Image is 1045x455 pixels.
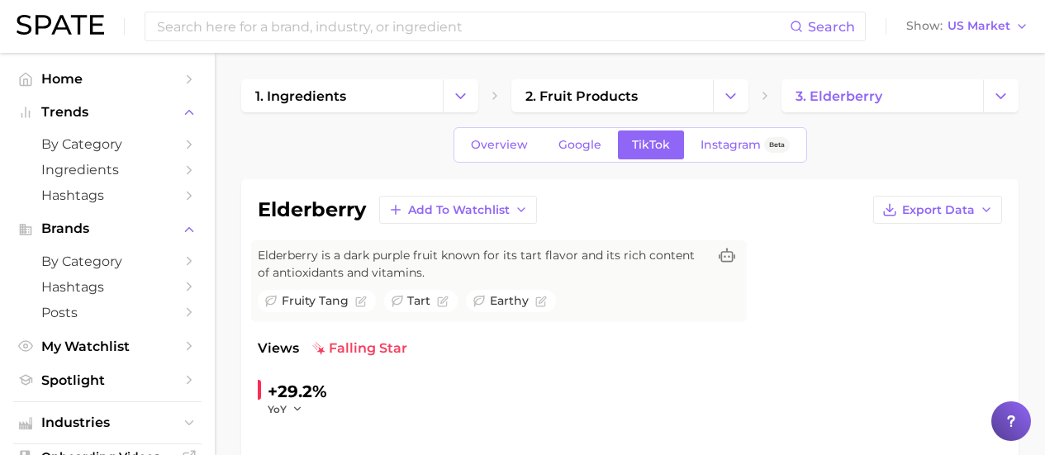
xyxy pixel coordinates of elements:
[906,21,943,31] span: Show
[686,130,804,159] a: InstagramBeta
[408,203,510,217] span: Add to Watchlist
[443,79,478,112] button: Change Category
[808,19,855,35] span: Search
[457,130,542,159] a: Overview
[41,187,173,203] span: Hashtags
[41,162,173,178] span: Ingredients
[902,203,975,217] span: Export Data
[41,221,173,236] span: Brands
[618,130,684,159] a: TikTok
[41,415,173,430] span: Industries
[701,138,761,152] span: Instagram
[437,296,449,307] button: Flag as miscategorized or irrelevant
[41,136,173,152] span: by Category
[525,88,638,104] span: 2. fruit products
[13,66,202,92] a: Home
[13,182,202,208] a: Hashtags
[379,196,537,224] button: Add to Watchlist
[983,79,1019,112] button: Change Category
[312,342,325,355] img: falling star
[558,138,601,152] span: Google
[268,402,287,416] span: YoY
[471,138,528,152] span: Overview
[511,79,713,112] a: 2. fruit products
[13,157,202,182] a: Ingredients
[241,79,443,112] a: 1. ingredients
[155,12,790,40] input: Search here for a brand, industry, or ingredient
[13,249,202,274] a: by Category
[769,138,785,152] span: Beta
[490,292,529,310] span: earthy
[355,296,367,307] button: Flag as miscategorized or irrelevant
[312,339,407,358] span: falling star
[268,378,327,405] div: +29.2%
[407,292,430,310] span: tart
[873,196,1002,224] button: Export Data
[13,300,202,325] a: Posts
[632,138,670,152] span: TikTok
[13,100,202,125] button: Trends
[268,402,303,416] button: YoY
[544,130,615,159] a: Google
[258,200,366,220] h1: elderberry
[948,21,1010,31] span: US Market
[13,367,202,393] a: Spotlight
[41,372,173,388] span: Spotlight
[41,279,173,295] span: Hashtags
[13,274,202,300] a: Hashtags
[13,131,202,157] a: by Category
[41,339,173,354] span: My Watchlist
[41,71,173,87] span: Home
[17,15,104,35] img: SPATE
[713,79,748,112] button: Change Category
[282,292,349,310] span: fruity tang
[902,16,1033,37] button: ShowUS Market
[41,105,173,120] span: Trends
[258,339,299,358] span: Views
[255,88,346,104] span: 1. ingredients
[13,410,202,435] button: Industries
[258,247,707,282] span: Elderberry is a dark purple fruit known for its tart flavor and its rich content of antioxidants ...
[796,88,882,104] span: 3. elderberry
[41,254,173,269] span: by Category
[41,305,173,320] span: Posts
[781,79,983,112] a: 3. elderberry
[535,296,547,307] button: Flag as miscategorized or irrelevant
[13,334,202,359] a: My Watchlist
[13,216,202,241] button: Brands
